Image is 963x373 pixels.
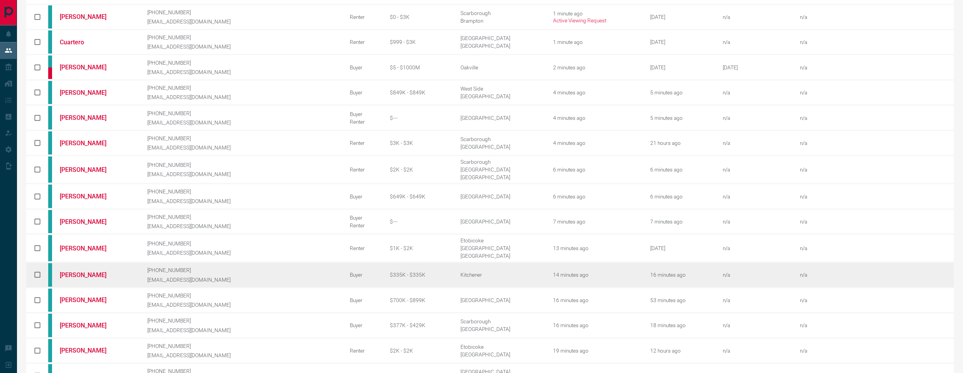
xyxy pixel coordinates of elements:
[350,322,378,328] div: Buyer
[800,322,896,328] p: n/a
[723,272,788,278] div: n/a
[350,193,378,200] div: Buyer
[60,218,118,225] a: [PERSON_NAME]
[723,64,788,71] div: January 27th 2022, 10:25:15 AM
[350,39,378,45] div: Renter
[48,235,52,261] div: condos.ca
[390,297,449,303] div: $700K - $899K
[460,10,541,16] div: Scarborough
[460,144,541,150] div: [GEOGRAPHIC_DATA]
[147,85,338,91] p: [PHONE_NUMBER]
[390,322,449,328] div: $377K - $429K
[460,272,541,278] div: Kitchener
[48,263,52,286] div: condos.ca
[723,140,788,146] div: n/a
[390,64,449,71] div: $5 - $1000M
[460,35,541,41] div: [GEOGRAPHIC_DATA]
[350,272,378,278] div: Buyer
[460,115,541,121] div: [GEOGRAPHIC_DATA]
[460,237,541,244] div: Etobicoke
[460,86,541,92] div: West Side
[460,64,541,71] div: Oakville
[650,64,711,71] div: September 26th 2019, 9:12:34 AM
[147,171,338,177] p: [EMAIL_ADDRESS][DOMAIN_NAME]
[350,14,378,20] div: Renter
[650,245,711,251] div: August 29th 2025, 11:07:43 AM
[460,193,541,200] div: [GEOGRAPHIC_DATA]
[553,64,639,71] div: 2 minutes ago
[350,222,378,229] div: Renter
[650,39,711,45] div: February 18th 2025, 11:20:39 PM
[147,162,338,168] p: [PHONE_NUMBER]
[553,39,639,45] div: 1 minute ago
[723,245,788,251] div: n/a
[650,89,711,96] div: September 15th 2025, 9:36:46 AM
[723,322,788,328] div: n/a
[147,119,338,126] p: [EMAIL_ADDRESS][DOMAIN_NAME]
[553,89,639,96] div: 4 minutes ago
[60,166,118,173] a: [PERSON_NAME]
[350,348,378,354] div: Renter
[147,144,338,151] p: [EMAIL_ADDRESS][DOMAIN_NAME]
[48,339,52,362] div: condos.ca
[723,193,788,200] div: n/a
[147,327,338,333] p: [EMAIL_ADDRESS][DOMAIN_NAME]
[460,136,541,142] div: Scarborough
[147,135,338,141] p: [PHONE_NUMBER]
[650,218,711,225] div: September 15th 2025, 9:34:37 AM
[60,322,118,329] a: [PERSON_NAME]
[60,271,118,279] a: [PERSON_NAME]
[800,14,896,20] p: n/a
[723,14,788,20] div: n/a
[147,18,338,25] p: [EMAIL_ADDRESS][DOMAIN_NAME]
[650,14,711,20] div: December 1st 2020, 1:03:02 PM
[147,352,338,358] p: [EMAIL_ADDRESS][DOMAIN_NAME]
[60,89,118,96] a: [PERSON_NAME]
[48,30,52,54] div: condos.ca
[147,250,338,256] p: [EMAIL_ADDRESS][DOMAIN_NAME]
[460,166,541,173] div: [GEOGRAPHIC_DATA]
[48,67,52,79] div: property.ca
[147,240,338,247] p: [PHONE_NUMBER]
[390,348,449,354] div: $2K - $2K
[390,272,449,278] div: $335K - $335K
[48,106,52,129] div: condos.ca
[390,218,449,225] div: $---
[460,93,541,99] div: [GEOGRAPHIC_DATA]
[390,115,449,121] div: $---
[723,166,788,173] div: n/a
[48,185,52,208] div: condos.ca
[390,14,449,20] div: $0 - $3K
[800,89,896,96] p: n/a
[460,297,541,303] div: [GEOGRAPHIC_DATA]
[60,347,118,354] a: [PERSON_NAME]
[650,140,711,146] div: September 14th 2025, 12:37:13 PM
[800,193,896,200] p: n/a
[350,215,378,221] div: Buyer
[147,44,338,50] p: [EMAIL_ADDRESS][DOMAIN_NAME]
[723,115,788,121] div: n/a
[650,193,711,200] div: September 15th 2025, 9:35:21 AM
[390,39,449,45] div: $999 - $3K
[60,139,118,147] a: [PERSON_NAME]
[460,159,541,165] div: Scarborough
[60,64,118,71] a: [PERSON_NAME]
[553,297,639,303] div: 16 minutes ago
[48,156,52,183] div: condos.ca
[553,272,639,278] div: 14 minutes ago
[60,39,118,46] a: Cuartero
[460,253,541,259] div: [GEOGRAPHIC_DATA]
[390,140,449,146] div: $3K - $3K
[460,245,541,251] div: [GEOGRAPHIC_DATA]
[800,166,896,173] p: n/a
[460,351,541,358] div: [GEOGRAPHIC_DATA]
[48,289,52,312] div: condos.ca
[350,245,378,251] div: Renter
[460,174,541,180] div: [GEOGRAPHIC_DATA]
[800,272,896,278] p: n/a
[723,89,788,96] div: n/a
[800,64,896,71] p: n/a
[60,13,118,20] a: [PERSON_NAME]
[147,34,338,40] p: [PHONE_NUMBER]
[460,344,541,350] div: Etobicoke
